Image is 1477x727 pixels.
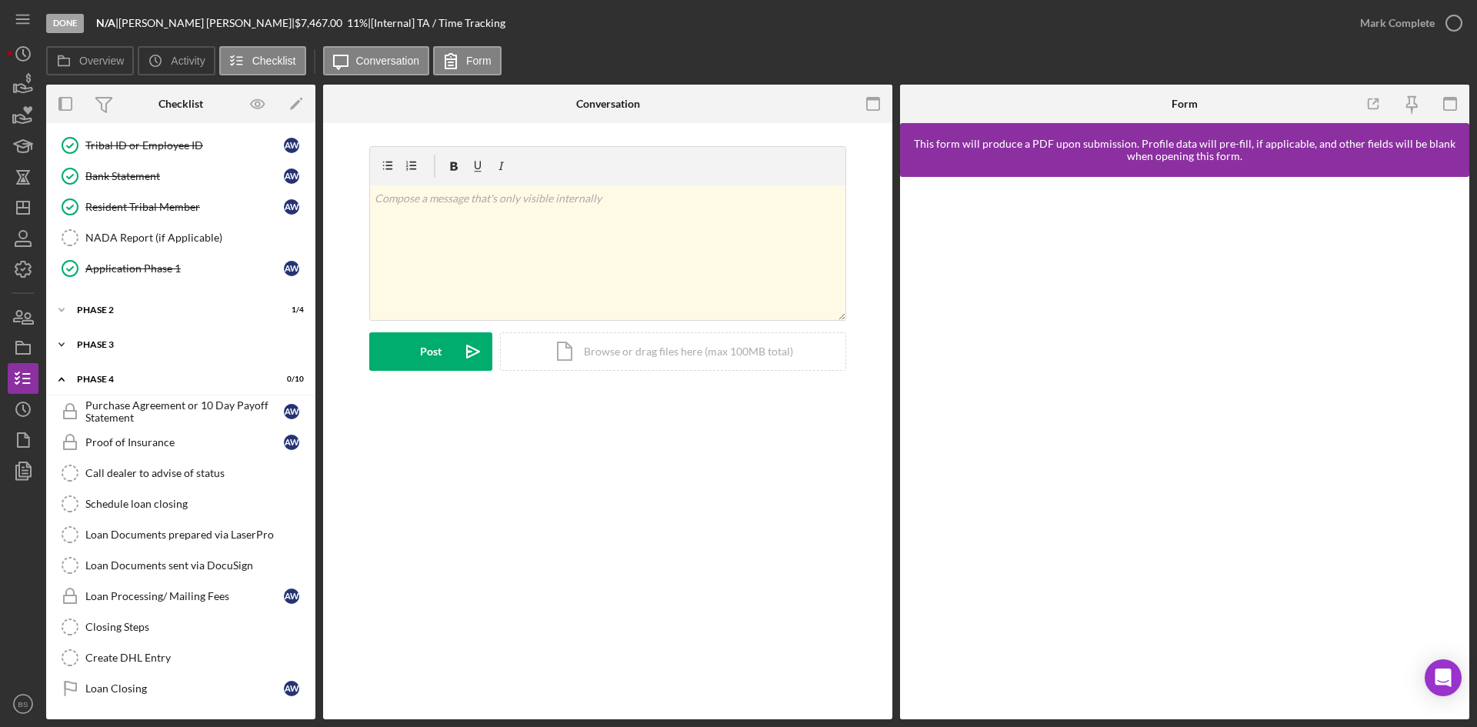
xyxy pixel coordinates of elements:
[46,14,84,33] div: Done
[85,498,307,510] div: Schedule loan closing
[284,168,299,184] div: A W
[85,201,284,213] div: Resident Tribal Member
[54,222,308,253] a: NADA Report (if Applicable)
[908,138,1462,162] div: This form will produce a PDF upon submission. Profile data will pre-fill, if applicable, and othe...
[284,199,299,215] div: A W
[1425,659,1462,696] div: Open Intercom Messenger
[79,55,124,67] label: Overview
[85,436,284,449] div: Proof of Insurance
[85,399,284,424] div: Purchase Agreement or 10 Day Payoff Statement
[54,253,308,284] a: Application Phase 1AW
[85,262,284,275] div: Application Phase 1
[46,46,134,75] button: Overview
[284,138,299,153] div: A W
[85,170,284,182] div: Bank Statement
[1360,8,1435,38] div: Mark Complete
[54,581,308,612] a: Loan Processing/ Mailing FeesAW
[85,529,307,541] div: Loan Documents prepared via LaserPro
[284,261,299,276] div: A W
[54,458,308,489] a: Call dealer to advise of status
[158,98,203,110] div: Checklist
[54,161,308,192] a: Bank StatementAW
[54,489,308,519] a: Schedule loan closing
[54,642,308,673] a: Create DHL Entry
[576,98,640,110] div: Conversation
[276,375,304,384] div: 0 / 10
[77,340,296,349] div: Phase 3
[54,396,308,427] a: Purchase Agreement or 10 Day Payoff StatementAW
[85,590,284,602] div: Loan Processing/ Mailing Fees
[54,130,308,161] a: Tribal ID or Employee IDAW
[171,55,205,67] label: Activity
[85,559,307,572] div: Loan Documents sent via DocuSign
[8,689,38,719] button: BS
[54,673,308,704] a: Loan ClosingAW
[85,467,307,479] div: Call dealer to advise of status
[85,621,307,633] div: Closing Steps
[54,519,308,550] a: Loan Documents prepared via LaserPro
[284,681,299,696] div: A W
[96,17,118,29] div: |
[915,192,1455,704] iframe: Lenderfit form
[85,232,307,244] div: NADA Report (if Applicable)
[77,305,265,315] div: Phase 2
[276,305,304,315] div: 1 / 4
[54,612,308,642] a: Closing Steps
[369,332,492,371] button: Post
[252,55,296,67] label: Checklist
[96,16,115,29] b: N/A
[295,17,347,29] div: $7,467.00
[54,427,308,458] a: Proof of InsuranceAW
[18,700,28,709] text: BS
[85,139,284,152] div: Tribal ID or Employee ID
[356,55,420,67] label: Conversation
[219,46,306,75] button: Checklist
[347,17,368,29] div: 11 %
[433,46,502,75] button: Form
[54,192,308,222] a: Resident Tribal MemberAW
[118,17,295,29] div: [PERSON_NAME] [PERSON_NAME] |
[54,550,308,581] a: Loan Documents sent via DocuSign
[420,332,442,371] div: Post
[85,682,284,695] div: Loan Closing
[284,435,299,450] div: A W
[284,589,299,604] div: A W
[77,375,265,384] div: Phase 4
[1345,8,1469,38] button: Mark Complete
[284,404,299,419] div: A W
[368,17,505,29] div: | [Internal] TA / Time Tracking
[138,46,215,75] button: Activity
[85,652,307,664] div: Create DHL Entry
[323,46,430,75] button: Conversation
[466,55,492,67] label: Form
[1172,98,1198,110] div: Form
